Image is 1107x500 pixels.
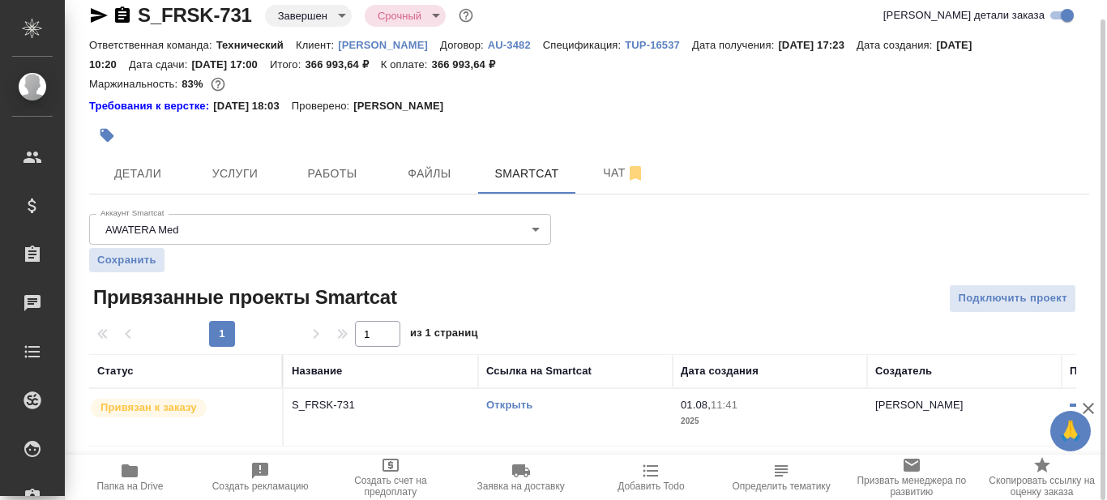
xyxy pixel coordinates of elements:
[455,5,477,26] button: Доп статусы указывают на важность/срочность заказа
[99,164,177,184] span: Детали
[270,58,305,71] p: Итого:
[986,475,1097,498] span: Скопировать ссылку на оценку заказа
[778,39,857,51] p: [DATE] 17:23
[488,37,543,51] a: AU-3482
[365,5,446,27] div: Завершен
[89,248,165,272] button: Сохранить
[265,5,352,27] div: Завершен
[353,98,455,114] p: [PERSON_NAME]
[89,78,182,90] p: Маржинальность:
[410,323,478,347] span: из 1 страниц
[857,39,936,51] p: Дата создания:
[336,475,447,498] span: Создать счет на предоплату
[681,399,711,411] p: 01.08,
[305,58,380,71] p: 366 993,64 ₽
[273,9,332,23] button: Завершен
[977,455,1107,500] button: Скопировать ссылку на оценку заказа
[391,164,468,184] span: Файлы
[292,397,470,413] p: S_FRSK-731
[89,6,109,25] button: Скопировать ссылку для ЯМессенджера
[89,98,213,114] div: Нажми, чтобы открыть папку с инструкцией
[65,455,195,500] button: Папка на Drive
[716,455,847,500] button: Определить тематику
[182,78,207,90] p: 83%
[477,481,564,492] span: Заявка на доставку
[89,98,213,114] a: Требования к верстке:
[338,39,440,51] p: [PERSON_NAME]
[432,58,507,71] p: 366 993,64 ₽
[89,39,216,51] p: Ответственная команда:
[195,455,326,500] button: Создать рекламацию
[857,475,968,498] span: Призвать менеджера по развитию
[618,481,684,492] span: Добавить Todo
[292,363,342,379] div: Название
[326,455,456,500] button: Создать счет на предоплату
[875,363,932,379] div: Создатель
[585,163,663,183] span: Чат
[847,455,977,500] button: Призвать менеджера по развитию
[692,39,778,51] p: Дата получения:
[486,399,532,411] a: Открыть
[138,4,252,26] a: S_FRSK-731
[626,164,645,183] svg: Отписаться
[89,284,397,310] span: Привязанные проекты Smartcat
[97,363,134,379] div: Статус
[875,399,964,411] p: [PERSON_NAME]
[212,481,309,492] span: Создать рекламацию
[455,455,586,500] button: Заявка на доставку
[488,39,543,51] p: AU-3482
[381,58,432,71] p: К оплате:
[129,58,191,71] p: Дата сдачи:
[949,284,1076,313] button: Подключить проект
[732,481,830,492] span: Определить тематику
[440,39,488,51] p: Договор:
[586,455,716,500] button: Добавить Todo
[883,7,1045,24] span: [PERSON_NAME] детали заказа
[711,399,737,411] p: 11:41
[488,164,566,184] span: Smartcat
[625,39,692,51] p: TUP-16537
[100,400,197,416] p: Привязан к заказу
[625,37,692,51] a: TUP-16537
[958,289,1067,308] span: Подключить проект
[292,98,354,114] p: Проверено:
[191,58,270,71] p: [DATE] 17:00
[97,252,156,268] span: Сохранить
[89,214,551,245] div: AWATERA Med
[681,413,859,429] p: 2025
[96,481,163,492] span: Папка на Drive
[373,9,426,23] button: Срочный
[543,39,625,51] p: Спецификация:
[1050,411,1091,451] button: 🙏
[216,39,296,51] p: Технический
[1057,414,1084,448] span: 🙏
[207,74,229,95] button: 51760.08 RUB;
[113,6,132,25] button: Скопировать ссылку
[338,37,440,51] a: [PERSON_NAME]
[89,118,125,153] button: Добавить тэг
[681,363,759,379] div: Дата создания
[296,39,338,51] p: Клиент:
[196,164,274,184] span: Услуги
[213,98,292,114] p: [DATE] 18:03
[293,164,371,184] span: Работы
[100,223,184,237] button: AWATERA Med
[486,363,592,379] div: Ссылка на Smartcat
